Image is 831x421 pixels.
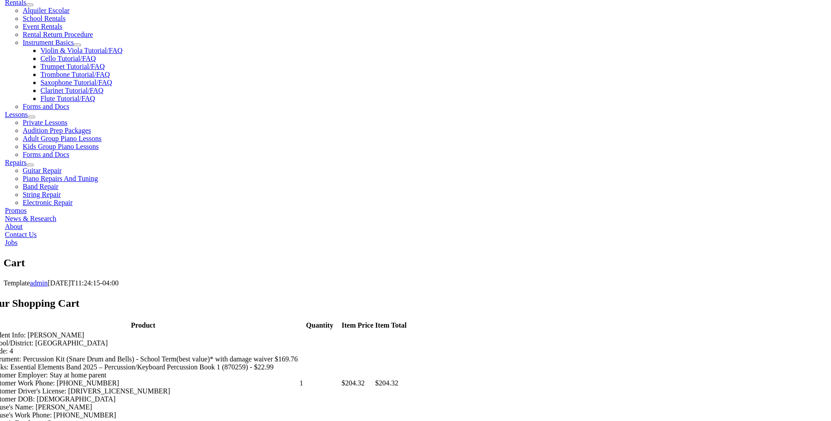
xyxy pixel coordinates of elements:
[375,321,407,330] th: Item Total
[27,164,34,166] button: Open submenu of Repairs
[5,159,27,166] a: Repairs
[28,116,35,118] button: Open submenu of Lessons
[23,183,58,190] a: Band Repair
[5,215,56,222] a: News & Research
[40,79,112,86] a: Saxophone Tutorial/FAQ
[23,151,69,158] a: Forms and Docs
[4,256,827,271] section: Page Title Bar
[5,207,27,214] a: Promos
[23,31,93,38] a: Rental Return Procedure
[40,63,104,70] a: Trumpet Tutorial/FAQ
[299,321,341,330] th: Quantity
[40,87,104,94] a: Clarinet Tutorial/FAQ
[5,239,17,246] a: Jobs
[5,223,23,230] a: About
[23,119,68,126] a: Private Lessons
[23,7,69,14] a: Alquiler Escolar
[23,191,61,198] a: String Repair
[23,103,69,110] a: Forms and Docs
[23,127,91,134] a: Audition Prep Packages
[300,379,303,387] span: 1
[4,279,30,287] span: Template
[23,199,72,206] a: Electronic Repair
[23,135,101,142] a: Adult Group Piano Lessons
[23,143,99,150] a: Kids Group Piano Lessons
[40,71,110,78] a: Trombone Tutorial/FAQ
[23,39,74,46] a: Instrument Basics
[5,111,28,118] a: Lessons
[23,175,98,182] a: Piano Repairs And Tuning
[48,279,118,287] span: [DATE]T11:24:15-04:00
[5,231,37,238] a: Contact Us
[40,55,96,62] a: Cello Tutorial/FAQ
[30,279,48,287] a: admin
[4,256,827,271] h1: Cart
[23,15,65,22] a: School Rentals
[341,321,374,330] th: Item Price
[23,167,62,174] a: Guitar Repair
[40,47,123,54] a: Violin & Viola Tutorial/FAQ
[40,95,95,102] a: Flute Tutorial/FAQ
[74,44,81,46] button: Open submenu of Instrument Basics
[23,23,62,30] a: Event Rentals
[26,4,33,6] button: Open submenu of Rentals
